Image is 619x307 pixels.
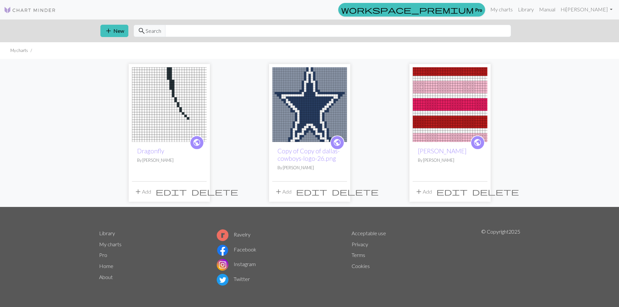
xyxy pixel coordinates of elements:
a: Hi[PERSON_NAME] [558,3,615,16]
button: Edit [153,185,189,198]
span: delete [472,187,519,196]
span: public [473,137,482,147]
i: Edit [156,188,187,196]
img: Dragonfly [132,67,207,142]
a: Home [99,263,113,269]
i: Edit [436,188,468,196]
a: public [471,135,485,150]
img: Ravelry logo [217,229,228,241]
a: Acceptable use [352,230,386,236]
a: My charts [488,3,515,16]
a: Library [99,230,115,236]
a: public [190,135,204,150]
button: New [100,25,128,37]
button: Edit [434,185,470,198]
a: Copy of Copy of dallas-cowboys-logo-26.png [277,147,340,162]
a: Twitter [217,276,250,282]
a: public [330,135,344,150]
span: public [193,137,201,147]
a: My charts [99,241,122,247]
button: Delete [329,185,381,198]
li: My charts [10,47,28,54]
a: dallas-cowboys-logo-26.png [272,101,347,107]
button: Add [272,185,294,198]
a: Dragonfly [137,147,164,155]
span: add [134,187,142,196]
a: Dragonfly [132,101,207,107]
a: Privacy [352,241,368,247]
a: Pro [338,3,485,17]
p: By [PERSON_NAME] [418,157,482,163]
button: Add [132,185,153,198]
span: edit [156,187,187,196]
button: Delete [189,185,240,198]
a: Terms [352,252,365,258]
img: Isabel [413,67,487,142]
span: delete [332,187,379,196]
a: Instagram [217,261,256,267]
span: add [415,187,423,196]
span: add [275,187,282,196]
a: Ravelry [217,231,251,237]
button: Add [413,185,434,198]
span: add [105,26,112,35]
a: Isabel [413,101,487,107]
span: edit [436,187,468,196]
img: Instagram logo [217,259,228,271]
a: Pro [99,252,107,258]
img: dallas-cowboys-logo-26.png [272,67,347,142]
span: Search [146,27,161,35]
i: public [193,136,201,149]
button: Delete [470,185,521,198]
span: delete [191,187,238,196]
img: Logo [4,6,56,14]
a: Facebook [217,246,256,252]
button: Edit [294,185,329,198]
i: public [473,136,482,149]
a: About [99,274,113,280]
i: public [333,136,341,149]
span: public [333,137,341,147]
p: By [PERSON_NAME] [277,165,342,171]
p: © Copyright 2025 [481,228,520,287]
img: Twitter logo [217,274,228,286]
span: search [138,26,146,35]
span: workspace_premium [341,5,474,14]
p: By [PERSON_NAME] [137,157,201,163]
a: [PERSON_NAME] [418,147,467,155]
a: Manual [536,3,558,16]
a: Library [515,3,536,16]
a: Cookies [352,263,370,269]
img: Facebook logo [217,244,228,256]
i: Edit [296,188,327,196]
span: edit [296,187,327,196]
